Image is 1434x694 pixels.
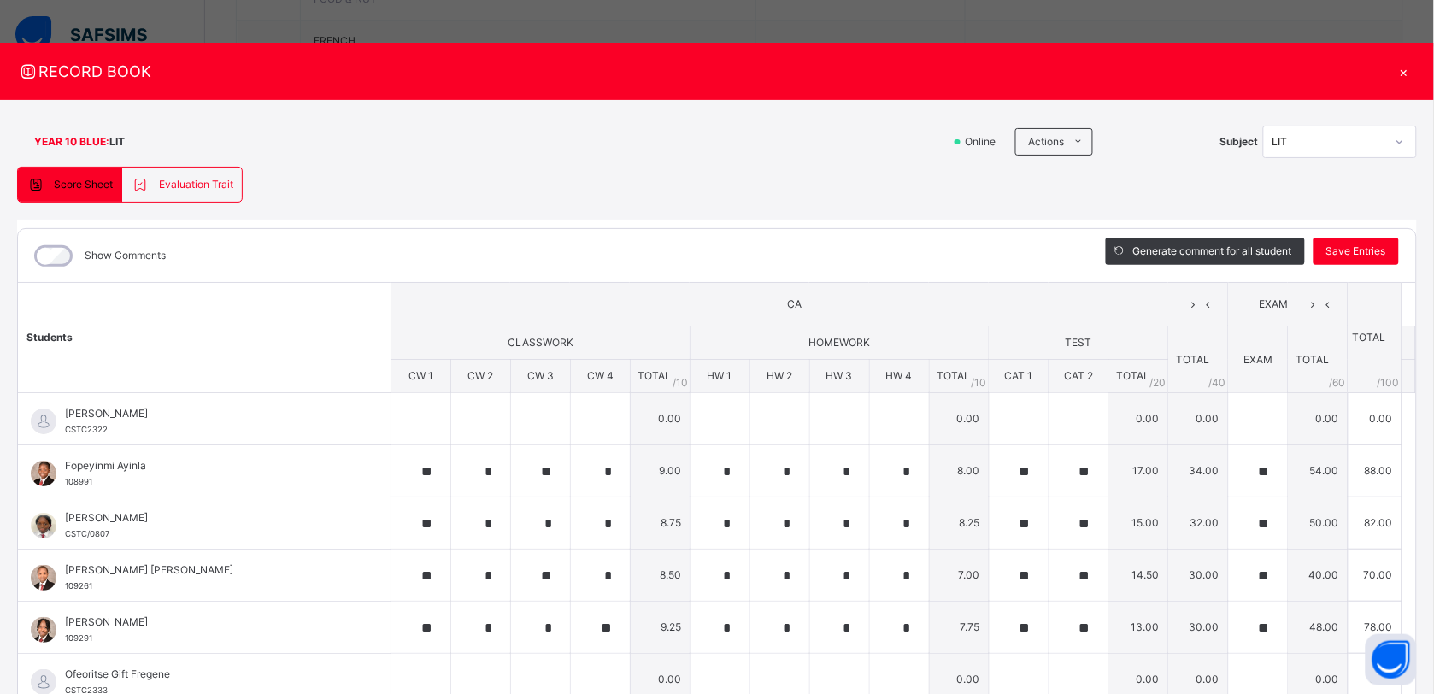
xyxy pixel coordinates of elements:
[630,602,690,654] td: 9.25
[1220,134,1259,150] span: Subject
[1348,393,1402,445] td: 0.00
[65,510,352,526] span: [PERSON_NAME]
[1168,445,1228,497] td: 34.00
[65,615,352,630] span: [PERSON_NAME]
[767,369,792,382] span: HW 2
[708,369,732,382] span: HW 1
[65,633,92,643] span: 109291
[1168,497,1228,550] td: 32.00
[31,617,56,643] img: 109291.png
[1366,634,1417,685] button: Open asap
[630,550,690,602] td: 8.50
[673,375,688,391] span: / 10
[886,369,913,382] span: HW 4
[630,497,690,550] td: 8.75
[65,562,352,578] span: [PERSON_NAME] [PERSON_NAME]
[964,134,1007,150] span: Online
[1176,353,1209,366] span: TOTAL
[1168,602,1228,654] td: 30.00
[808,336,870,349] span: HOMEWORK
[408,369,433,382] span: CW 1
[1288,497,1348,550] td: 50.00
[1168,393,1228,445] td: 0.00
[1243,353,1272,366] span: EXAM
[1348,283,1402,393] th: TOTAL
[54,177,113,192] span: Score Sheet
[1242,297,1306,312] span: EXAM
[972,375,987,391] span: / 10
[630,393,690,445] td: 0.00
[1116,369,1149,382] span: TOTAL
[1326,244,1386,259] span: Save Entries
[929,497,989,550] td: 8.25
[1348,497,1402,550] td: 82.00
[1168,550,1228,602] td: 30.00
[65,425,108,434] span: CSTC2322
[527,369,554,382] span: CW 3
[630,445,690,497] td: 9.00
[1029,134,1065,150] span: Actions
[929,550,989,602] td: 7.00
[1108,550,1168,602] td: 14.50
[1348,445,1402,497] td: 88.00
[34,134,109,150] span: YEAR 10 BLUE :
[1150,375,1167,391] span: / 20
[1288,602,1348,654] td: 48.00
[65,581,92,591] span: 109261
[1108,497,1168,550] td: 15.00
[1296,353,1329,366] span: TOTAL
[826,369,853,382] span: HW 3
[1066,336,1092,349] span: TEST
[1108,393,1168,445] td: 0.00
[31,461,56,486] img: 108991.png
[587,369,614,382] span: CW 4
[929,602,989,654] td: 7.75
[404,297,1186,312] span: CA
[159,177,233,192] span: Evaluation Trait
[65,529,109,538] span: CSTC/0807
[1288,445,1348,497] td: 54.00
[1391,60,1417,83] div: ×
[65,477,92,486] span: 108991
[1133,244,1292,259] span: Generate comment for all student
[508,336,573,349] span: CLASSWORK
[31,513,56,538] img: CSTC_0807.png
[1064,369,1093,382] span: CAT 2
[1108,445,1168,497] td: 17.00
[65,406,352,421] span: [PERSON_NAME]
[1272,134,1385,150] div: LIT
[1209,375,1226,391] span: / 40
[929,393,989,445] td: 0.00
[1330,375,1346,391] span: / 60
[1288,550,1348,602] td: 40.00
[31,565,56,591] img: 109261.png
[31,409,56,434] img: default.svg
[1348,550,1402,602] td: 70.00
[937,369,970,382] span: TOTAL
[1378,375,1400,391] span: /100
[1288,393,1348,445] td: 0.00
[109,134,125,150] span: LIT
[1005,369,1033,382] span: CAT 1
[467,369,493,382] span: CW 2
[85,248,166,263] label: Show Comments
[1108,602,1168,654] td: 13.00
[17,60,1391,83] span: RECORD BOOK
[26,331,73,344] span: Students
[65,667,352,682] span: Ofeoritse Gift Fregene
[929,445,989,497] td: 8.00
[1348,602,1402,654] td: 78.00
[65,458,352,473] span: Fopeyinmi Ayinla
[638,369,671,382] span: TOTAL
